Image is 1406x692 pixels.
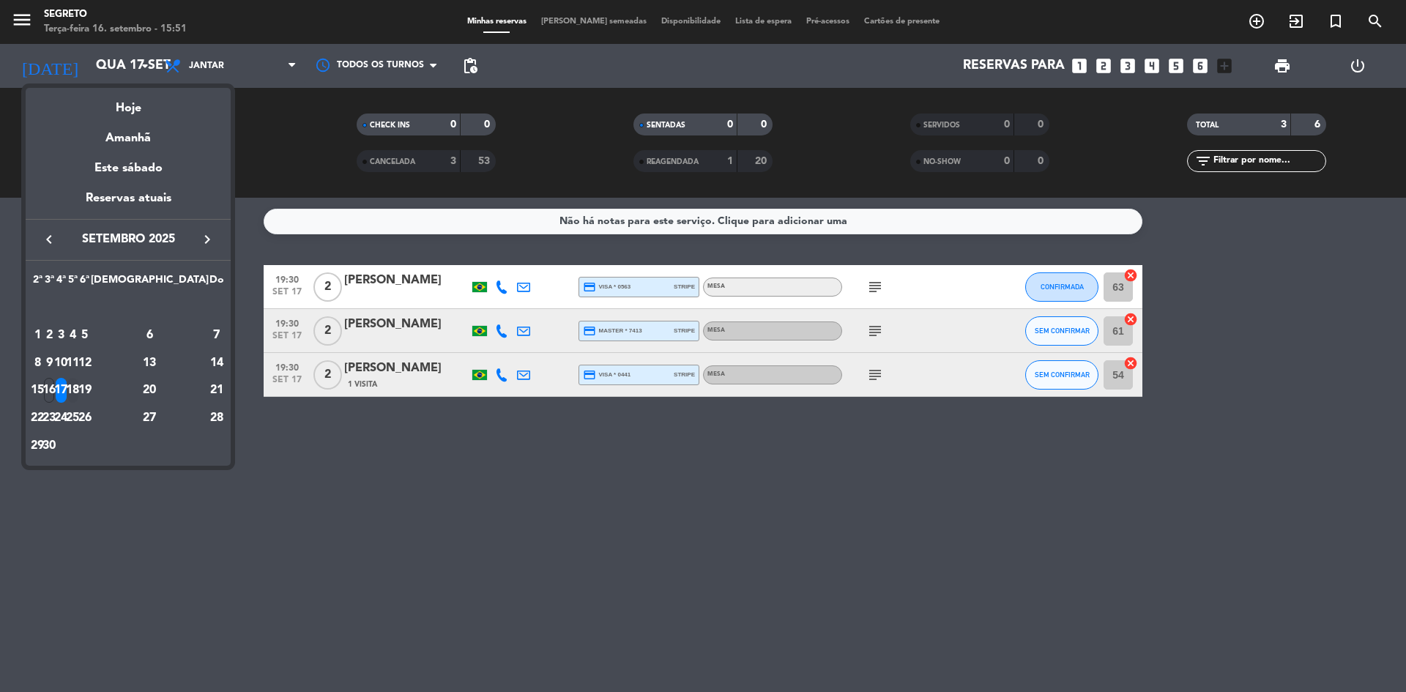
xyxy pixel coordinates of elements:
td: 20 de setembro de 2025 [91,376,209,404]
div: Reservas atuais [26,189,231,219]
div: Este sábado [26,148,231,189]
div: 17 [56,378,67,403]
td: 28 de setembro de 2025 [209,404,225,432]
th: Quarta-feira [55,272,67,294]
th: Quinta-feira [67,272,78,294]
div: 11 [67,351,78,376]
td: 16 de setembro de 2025 [43,376,55,404]
td: 21 de setembro de 2025 [209,376,225,404]
td: 4 de setembro de 2025 [67,321,78,349]
td: 6 de setembro de 2025 [91,321,209,349]
div: 23 [44,406,55,431]
div: 25 [67,406,78,431]
td: 14 de setembro de 2025 [209,349,225,377]
i: keyboard_arrow_left [40,231,58,248]
div: 22 [32,406,43,431]
div: Amanhã [26,118,231,148]
div: 14 [209,351,224,376]
td: 30 de setembro de 2025 [43,432,55,460]
td: 25 de setembro de 2025 [67,404,78,432]
div: 3 [56,323,67,348]
th: Sexta-feira [79,272,91,294]
div: 1 [32,323,43,348]
button: keyboard_arrow_left [36,230,62,249]
div: 29 [32,434,43,458]
div: 9 [44,351,55,376]
td: 3 de setembro de 2025 [55,321,67,349]
div: 5 [79,323,90,348]
div: 30 [44,434,55,458]
button: keyboard_arrow_right [194,230,220,249]
div: 18 [67,378,78,403]
td: 2 de setembro de 2025 [43,321,55,349]
div: 26 [79,406,90,431]
div: 12 [79,351,90,376]
div: 19 [79,378,90,403]
div: Hoje [26,88,231,118]
th: Terça-feira [43,272,55,294]
div: 20 [97,378,203,403]
td: 5 de setembro de 2025 [79,321,91,349]
td: 10 de setembro de 2025 [55,349,67,377]
span: setembro 2025 [62,230,194,249]
td: 29 de setembro de 2025 [31,432,43,460]
div: 6 [97,323,203,348]
th: Segunda-feira [31,272,43,294]
div: 15 [32,378,43,403]
div: 16 [44,378,55,403]
th: Sábado [91,272,209,294]
div: 8 [32,351,43,376]
td: 15 de setembro de 2025 [31,376,43,404]
td: 9 de setembro de 2025 [43,349,55,377]
td: 17 de setembro de 2025 [55,376,67,404]
td: 7 de setembro de 2025 [209,321,225,349]
td: 24 de setembro de 2025 [55,404,67,432]
div: 13 [97,351,203,376]
td: 11 de setembro de 2025 [67,349,78,377]
td: 22 de setembro de 2025 [31,404,43,432]
td: 8 de setembro de 2025 [31,349,43,377]
td: 23 de setembro de 2025 [43,404,55,432]
div: 2 [44,323,55,348]
td: 27 de setembro de 2025 [91,404,209,432]
div: 4 [67,323,78,348]
td: 1 de setembro de 2025 [31,321,43,349]
td: 13 de setembro de 2025 [91,349,209,377]
td: 19 de setembro de 2025 [79,376,91,404]
div: 7 [209,323,224,348]
td: SET [31,294,225,321]
td: 12 de setembro de 2025 [79,349,91,377]
div: 10 [56,351,67,376]
td: 18 de setembro de 2025 [67,376,78,404]
div: 27 [97,406,203,431]
td: 26 de setembro de 2025 [79,404,91,432]
i: keyboard_arrow_right [198,231,216,248]
div: 24 [56,406,67,431]
div: 28 [209,406,224,431]
th: Domingo [209,272,225,294]
div: 21 [209,378,224,403]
